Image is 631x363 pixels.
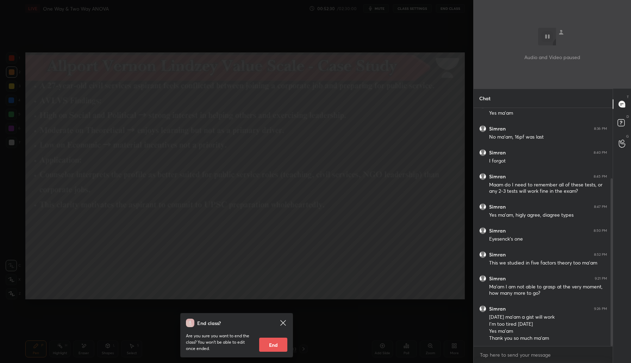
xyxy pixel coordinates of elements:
div: I forgot [489,158,607,165]
p: Audio and Video paused [524,53,580,61]
div: 8:36 PM [594,127,607,131]
div: [DATE] ma'am a gist will work [489,314,607,321]
h6: Simran [489,251,506,258]
div: 8:40 PM [594,151,607,155]
p: D [626,114,629,119]
div: Ma'am I am not able to grasp at the very moment, how many more to go? [489,284,607,297]
p: Are you sure you want to end the class? You won’t be able to edit once ended. [186,333,254,352]
img: default.png [479,275,486,282]
h6: Simran [489,275,506,282]
div: No ma'am, 16pf was last [489,134,607,141]
div: Eyesenck's one [489,236,607,243]
div: Yes ma'am [489,328,607,335]
img: default.png [479,251,486,258]
div: 8:45 PM [594,174,607,179]
img: default.png [479,125,486,132]
div: Yes ma'am, higly agree, diagree types [489,212,607,219]
h6: Simran [489,173,506,180]
div: 9:21 PM [595,276,607,281]
h6: Simran [489,149,506,156]
h6: Simran [489,204,506,210]
img: default.png [479,149,486,156]
p: T [627,94,629,100]
button: End [259,338,287,352]
img: default.png [479,173,486,180]
div: 9:26 PM [594,307,607,311]
div: Maam do I need to remember all of these tests, or any 2-3 tests will work fine in the exam? [489,181,607,195]
h6: Simran [489,228,506,234]
div: 8:50 PM [594,229,607,233]
div: I'm too tired [DATE] [489,321,607,328]
div: grid [474,108,613,346]
div: 8:47 PM [594,205,607,209]
img: default.png [479,203,486,210]
p: G [626,134,629,139]
img: default.png [479,227,486,234]
div: Yes ma'am [489,110,607,117]
div: 8:52 PM [594,253,607,257]
p: Chat [474,89,496,108]
h6: Simran [489,306,506,312]
div: Thank you so much ma'am [489,335,607,342]
img: default.png [479,305,486,312]
h6: Simran [489,126,506,132]
div: This we studied in five factors theory too ma'am [489,260,607,267]
h4: End class? [197,319,221,327]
